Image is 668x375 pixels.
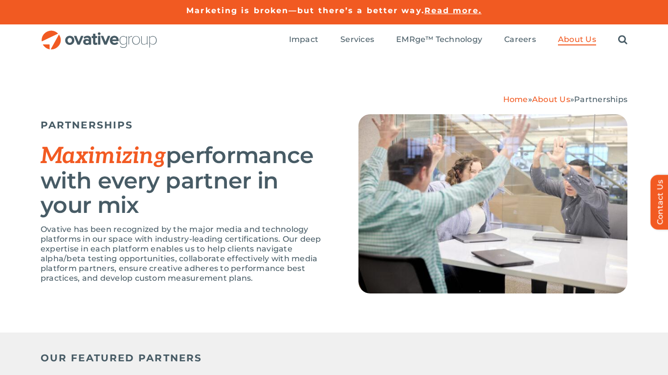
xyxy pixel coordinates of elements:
span: Impact [289,35,318,44]
a: OG_Full_horizontal_RGB [41,29,158,39]
a: Impact [289,35,318,45]
span: Services [340,35,374,44]
a: About Us [558,35,596,45]
a: About Us [532,95,570,104]
a: Read more. [424,6,482,15]
span: Careers [504,35,536,44]
a: Services [340,35,374,45]
a: Marketing is broken—but there’s a better way. [186,6,424,15]
span: EMRge™ Technology [396,35,482,44]
em: Maximizing [41,143,166,170]
a: EMRge™ Technology [396,35,482,45]
h2: performance with every partner in your mix [41,143,334,217]
span: Partnerships [574,95,627,104]
span: » » [503,95,627,104]
nav: Menu [289,24,627,56]
img: Careers Collage 8 [358,114,627,293]
a: Search [618,35,627,45]
h5: OUR FEATURED PARTNERS [41,352,627,364]
span: About Us [558,35,596,44]
a: Home [503,95,528,104]
h5: PARTNERSHIPS [41,119,334,131]
p: Ovative has been recognized by the major media and technology platforms in our space with industr... [41,225,334,283]
a: Careers [504,35,536,45]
